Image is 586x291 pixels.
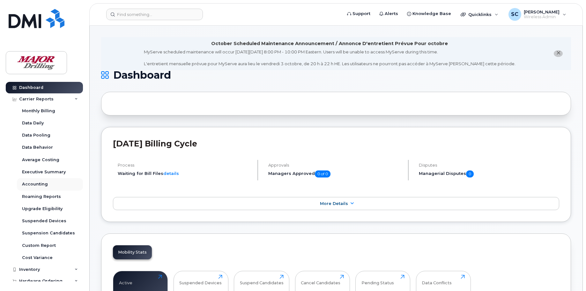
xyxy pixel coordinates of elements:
div: Suspended Devices [179,275,222,285]
span: Dashboard [113,70,171,80]
span: 0 [466,170,474,177]
div: MyServe scheduled maintenance will occur [DATE][DATE] 8:00 PM - 10:00 PM Eastern. Users will be u... [144,49,516,67]
h4: Process [118,163,252,168]
span: More Details [320,201,348,206]
div: Pending Status [361,275,394,285]
h4: Disputes [419,163,559,168]
h5: Managerial Disputes [419,170,559,177]
div: Suspend Candidates [240,275,284,285]
a: details [163,171,179,176]
div: Cancel Candidates [301,275,340,285]
div: October Scheduled Maintenance Announcement / Annonce D'entretient Prévue Pour octobre [211,40,448,47]
h2: [DATE] Billing Cycle [113,139,559,148]
li: Waiting for Bill Files [118,170,252,177]
div: Data Conflicts [422,275,452,285]
h5: Managers Approved [268,170,403,177]
h4: Approvals [268,163,403,168]
button: close notification [554,50,563,57]
div: Active [119,275,132,285]
span: 0 of 0 [315,170,330,177]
